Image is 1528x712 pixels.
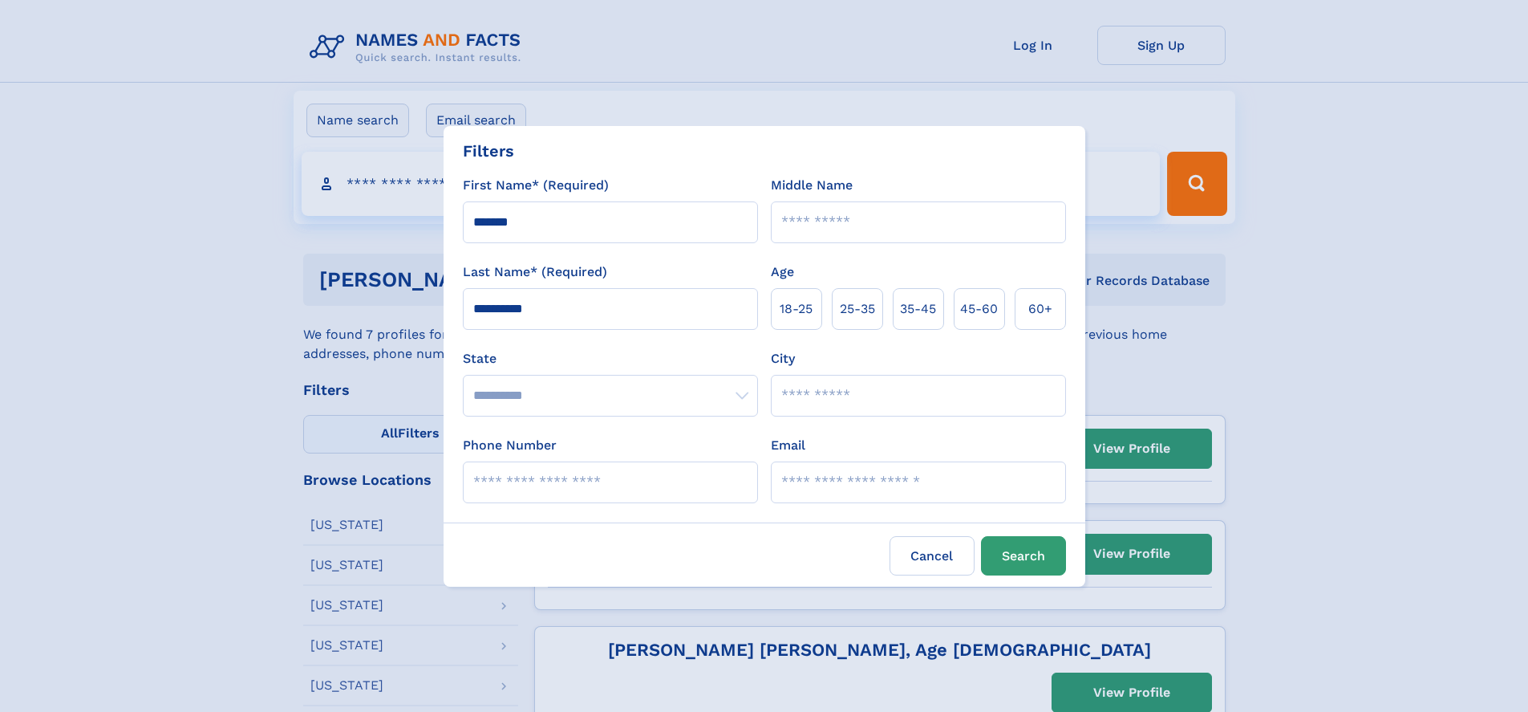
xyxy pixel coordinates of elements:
[840,299,875,319] span: 25‑35
[463,262,607,282] label: Last Name* (Required)
[463,176,609,195] label: First Name* (Required)
[960,299,998,319] span: 45‑60
[463,349,758,368] label: State
[771,176,853,195] label: Middle Name
[771,349,795,368] label: City
[981,536,1066,576] button: Search
[1028,299,1052,319] span: 60+
[463,436,557,455] label: Phone Number
[780,299,813,319] span: 18‑25
[890,536,975,576] label: Cancel
[463,139,514,163] div: Filters
[771,436,805,455] label: Email
[771,262,794,282] label: Age
[900,299,936,319] span: 35‑45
